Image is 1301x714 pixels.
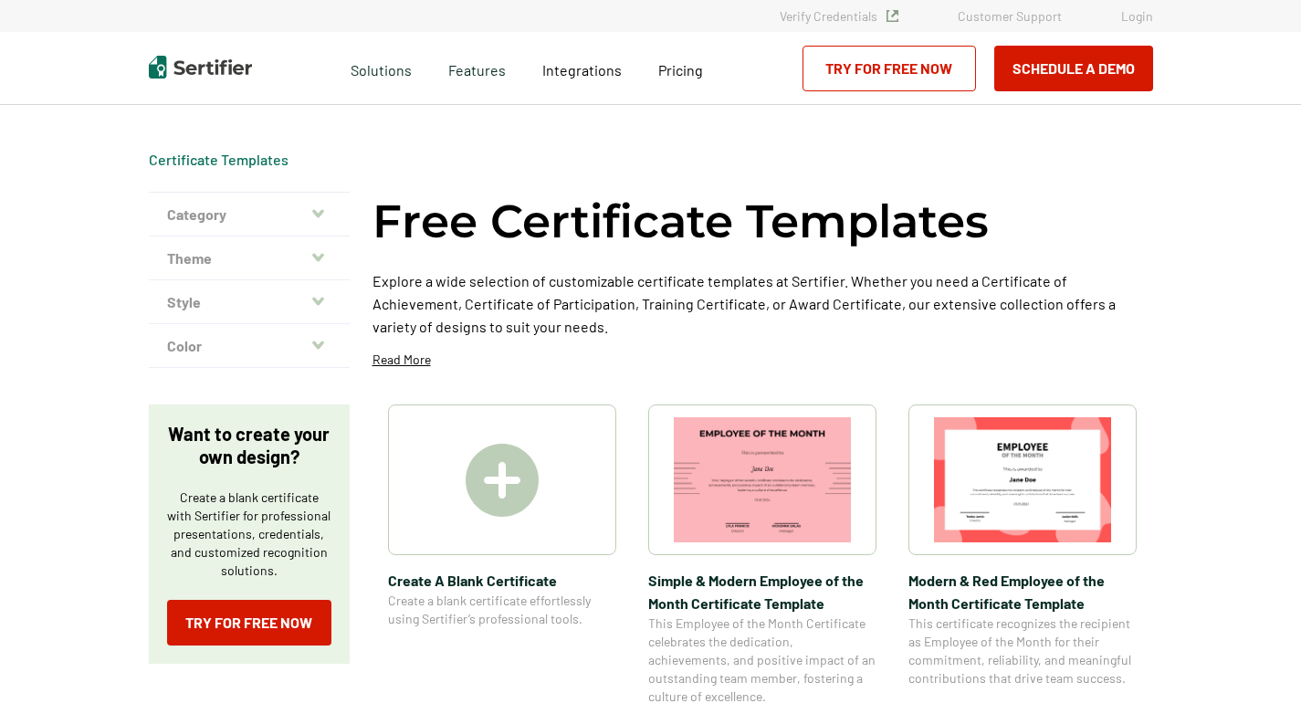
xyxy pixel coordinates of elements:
[448,57,506,79] span: Features
[167,423,331,468] p: Want to create your own design?
[542,57,622,79] a: Integrations
[934,417,1111,542] img: Modern & Red Employee of the Month Certificate Template
[149,151,289,169] span: Certificate Templates
[908,614,1137,688] span: This certificate recognizes the recipient as Employee of the Month for their commitment, reliabil...
[149,280,350,324] button: Style
[149,193,350,236] button: Category
[149,236,350,280] button: Theme
[388,592,616,628] span: Create a blank certificate effortlessly using Sertifier’s professional tools.
[780,8,898,24] a: Verify Credentials
[149,151,289,169] div: Breadcrumb
[908,569,1137,614] span: Modern & Red Employee of the Month Certificate Template
[167,600,331,646] a: Try for Free Now
[908,404,1137,706] a: Modern & Red Employee of the Month Certificate TemplateModern & Red Employee of the Month Certifi...
[167,488,331,580] p: Create a blank certificate with Sertifier for professional presentations, credentials, and custom...
[658,57,703,79] a: Pricing
[648,569,876,614] span: Simple & Modern Employee of the Month Certificate Template
[648,404,876,706] a: Simple & Modern Employee of the Month Certificate TemplateSimple & Modern Employee of the Month C...
[658,61,703,79] span: Pricing
[149,151,289,168] a: Certificate Templates
[674,417,851,542] img: Simple & Modern Employee of the Month Certificate Template
[542,61,622,79] span: Integrations
[466,444,539,517] img: Create A Blank Certificate
[372,192,989,251] h1: Free Certificate Templates
[372,269,1153,338] p: Explore a wide selection of customizable certificate templates at Sertifier. Whether you need a C...
[388,569,616,592] span: Create A Blank Certificate
[887,10,898,22] img: Verified
[648,614,876,706] span: This Employee of the Month Certificate celebrates the dedication, achievements, and positive impa...
[372,351,431,369] p: Read More
[149,324,350,368] button: Color
[803,46,976,91] a: Try for Free Now
[351,57,412,79] span: Solutions
[149,56,252,79] img: Sertifier | Digital Credentialing Platform
[958,8,1062,24] a: Customer Support
[1121,8,1153,24] a: Login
